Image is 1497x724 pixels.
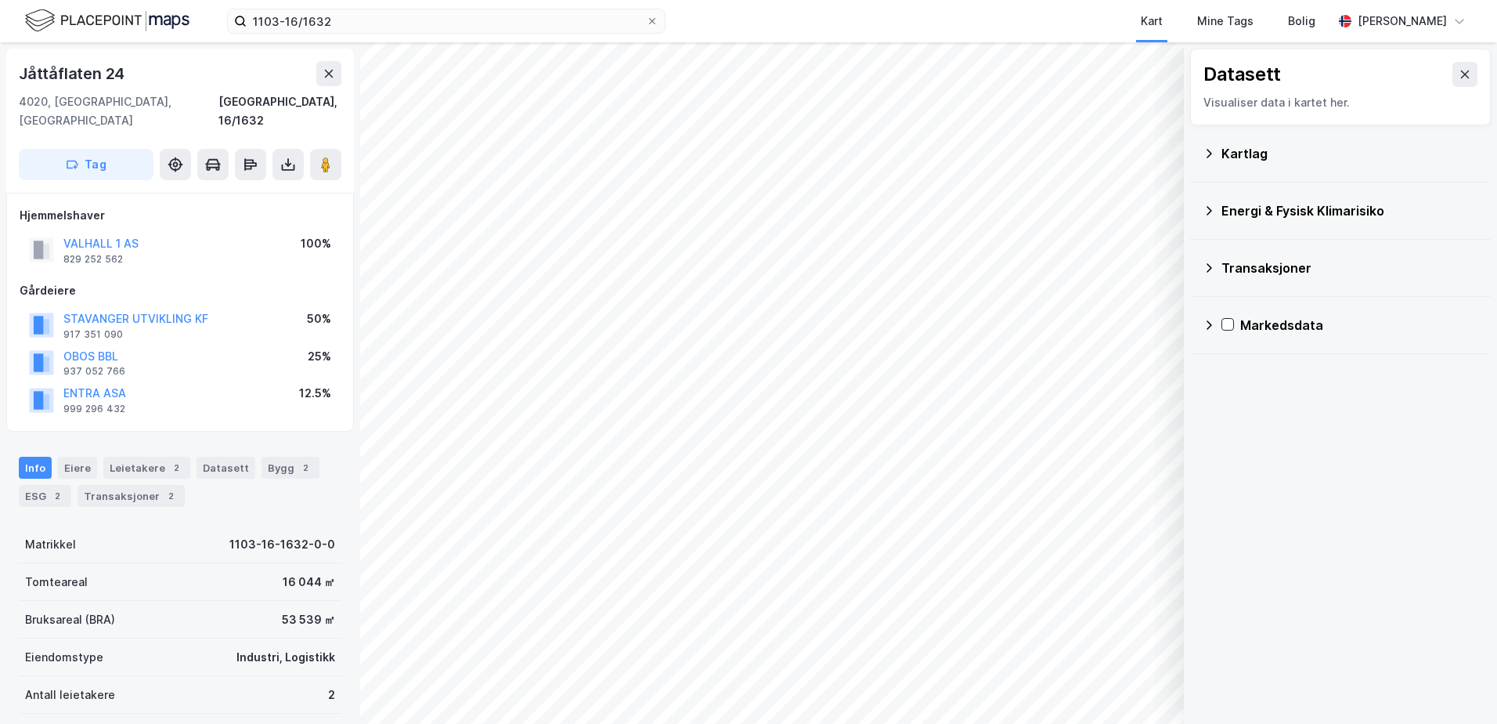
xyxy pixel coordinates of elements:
[218,92,341,130] div: [GEOGRAPHIC_DATA], 16/1632
[168,460,184,476] div: 2
[299,384,331,403] div: 12.5%
[58,457,97,479] div: Eiere
[1240,316,1478,335] div: Markedsdata
[298,460,313,476] div: 2
[19,485,71,507] div: ESG
[49,488,65,504] div: 2
[262,457,319,479] div: Bygg
[163,488,179,504] div: 2
[19,149,153,180] button: Tag
[1141,12,1163,31] div: Kart
[282,610,335,629] div: 53 539 ㎡
[63,403,125,415] div: 999 296 432
[19,61,128,86] div: Jåttåflaten 24
[78,485,185,507] div: Transaksjoner
[1203,62,1281,87] div: Datasett
[19,457,52,479] div: Info
[1221,201,1478,220] div: Energi & Fysisk Klimarisiko
[1203,93,1477,112] div: Visualiser data i kartet her.
[229,535,335,554] div: 1103-16-1632-0-0
[197,457,255,479] div: Datasett
[1419,649,1497,724] div: Kontrollprogram for chat
[236,648,335,667] div: Industri, Logistikk
[307,310,331,328] div: 50%
[308,347,331,366] div: 25%
[301,234,331,253] div: 100%
[1221,144,1478,163] div: Kartlag
[25,648,103,667] div: Eiendomstype
[25,610,115,629] div: Bruksareal (BRA)
[63,328,123,341] div: 917 351 090
[103,457,190,479] div: Leietakere
[1197,12,1254,31] div: Mine Tags
[1288,12,1315,31] div: Bolig
[1221,259,1478,277] div: Transaksjoner
[20,206,341,225] div: Hjemmelshaver
[25,7,189,34] img: logo.f888ab2527a4732fd821a326f86c7f29.svg
[25,686,115,704] div: Antall leietakere
[63,365,125,378] div: 937 052 766
[25,535,76,554] div: Matrikkel
[19,92,218,130] div: 4020, [GEOGRAPHIC_DATA], [GEOGRAPHIC_DATA]
[247,9,646,33] input: Søk på adresse, matrikkel, gårdeiere, leietakere eller personer
[63,253,123,266] div: 829 252 562
[283,573,335,592] div: 16 044 ㎡
[1419,649,1497,724] iframe: Chat Widget
[20,281,341,300] div: Gårdeiere
[25,573,88,592] div: Tomteareal
[1358,12,1447,31] div: [PERSON_NAME]
[328,686,335,704] div: 2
